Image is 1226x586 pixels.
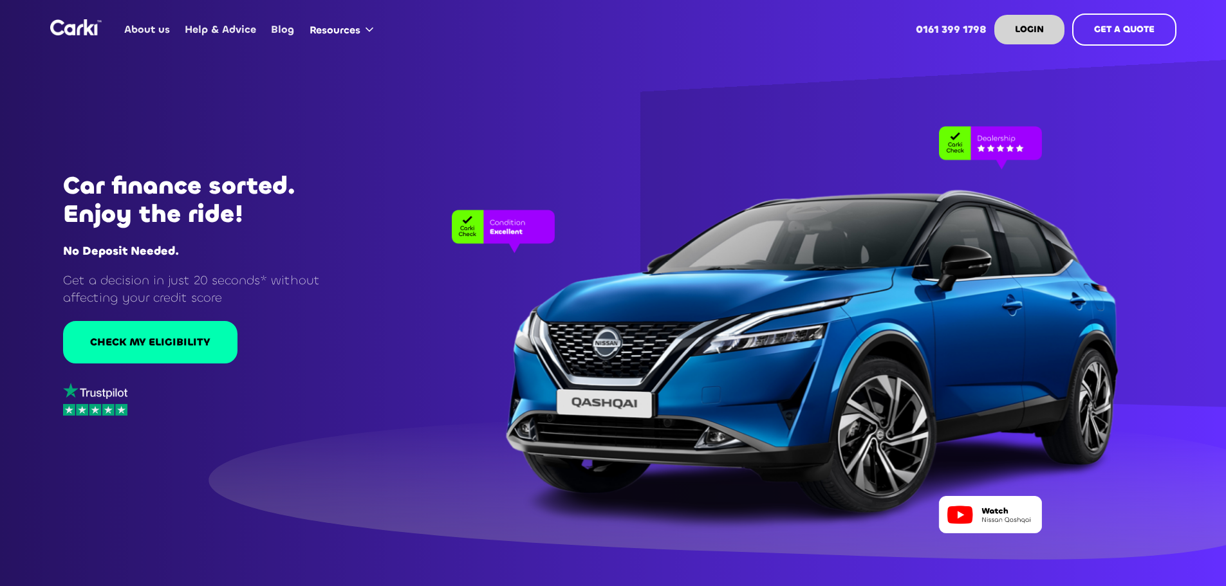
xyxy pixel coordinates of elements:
[302,5,386,54] div: Resources
[63,172,351,228] h1: Car finance sorted. Enjoy the ride!
[50,19,102,35] a: home
[178,5,264,55] a: Help & Advice
[50,19,102,35] img: Logo
[264,5,302,55] a: Blog
[1094,23,1155,35] strong: GET A QUOTE
[90,335,210,349] div: CHECK MY ELIGIBILITY
[63,243,179,259] strong: No Deposit Needed.
[63,403,127,416] img: stars
[994,15,1064,44] a: LOGIN
[63,271,351,307] p: Get a decision in just 20 seconds* without affecting your credit score
[1015,23,1044,35] strong: LOGIN
[1072,14,1176,46] a: GET A QUOTE
[117,5,178,55] a: About us
[63,383,127,399] img: trustpilot
[63,321,237,363] a: CHECK MY ELIGIBILITY
[916,23,987,36] strong: 0161 399 1798
[310,23,360,37] div: Resources
[908,5,994,55] a: 0161 399 1798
